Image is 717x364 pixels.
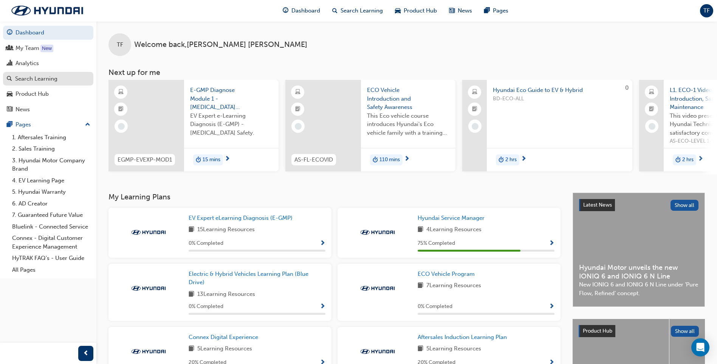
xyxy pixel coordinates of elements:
[7,106,12,113] span: news-icon
[128,348,169,355] img: Trak
[418,215,485,221] span: Hyundai Service Manager
[15,105,30,114] div: News
[3,87,93,101] a: Product Hub
[96,68,717,77] h3: Next up for me
[15,75,57,83] div: Search Learning
[458,6,472,15] span: News
[9,209,93,221] a: 7. Guaranteed Future Value
[190,112,273,137] span: EV Expert e-Learning Diagnosis (E-GMP) - [MEDICAL_DATA] Safety.
[15,59,39,68] div: Analytics
[294,156,333,164] span: AS-FL-ECOVID
[7,30,12,36] span: guage-icon
[197,225,255,235] span: 15 Learning Resources
[493,6,508,15] span: Pages
[671,326,699,337] button: Show all
[118,123,125,130] span: learningRecordVerb_NONE-icon
[196,155,201,165] span: duration-icon
[7,91,12,98] span: car-icon
[4,3,91,19] img: Trak
[189,215,293,221] span: EV Expert eLearning Diagnosis (E-GMP)
[190,86,273,112] span: E-GMP Diagnose Module 1 - [MEDICAL_DATA] Safety
[493,95,626,103] span: BD-ECO-ALL
[83,349,89,358] span: prev-icon
[3,103,93,117] a: News
[108,193,561,201] h3: My Learning Plans
[118,87,124,97] span: learningResourceType_ELEARNING-icon
[478,3,514,19] a: pages-iconPages
[472,123,479,130] span: learningRecordVerb_NONE-icon
[295,123,302,130] span: learningRecordVerb_NONE-icon
[341,6,383,15] span: Search Learning
[189,302,223,311] span: 0 % Completed
[15,90,49,98] div: Product Hub
[9,175,93,187] a: 4. EV Learning Page
[521,156,527,163] span: next-icon
[277,3,326,19] a: guage-iconDashboard
[649,87,654,97] span: laptop-icon
[7,76,12,82] span: search-icon
[7,60,12,67] span: chart-icon
[357,229,398,236] img: Trak
[320,302,325,311] button: Show Progress
[9,186,93,198] a: 5. Hyundai Warranty
[40,45,53,52] div: Tooltip anchor
[549,240,554,247] span: Show Progress
[698,156,703,163] span: next-icon
[85,120,90,130] span: up-icon
[703,6,710,15] span: TF
[291,6,320,15] span: Dashboard
[15,44,39,53] div: My Team
[3,72,93,86] a: Search Learning
[389,3,443,19] a: car-iconProduct Hub
[7,45,12,52] span: people-icon
[9,198,93,210] a: 6. AD Creator
[418,239,455,248] span: 75 % Completed
[118,104,124,114] span: booktick-icon
[128,285,169,292] img: Trak
[189,333,261,342] a: Connex Digital Experience
[3,56,93,70] a: Analytics
[189,225,194,235] span: book-icon
[579,325,699,337] a: Product HubShow all
[9,221,93,233] a: Bluelink - Connected Service
[404,6,437,15] span: Product Hub
[691,338,709,356] div: Open Intercom Messenger
[426,281,481,291] span: 7 Learning Resources
[7,121,12,128] span: pages-icon
[197,344,252,354] span: 5 Learning Resources
[418,334,507,341] span: Aftersales Induction Learning Plan
[418,344,423,354] span: book-icon
[449,6,455,16] span: news-icon
[3,41,93,55] a: My Team
[549,239,554,248] button: Show Progress
[283,6,288,16] span: guage-icon
[675,155,681,165] span: duration-icon
[9,264,93,276] a: All Pages
[583,202,612,208] span: Latest News
[357,348,398,355] img: Trak
[189,290,194,299] span: book-icon
[472,104,477,114] span: booktick-icon
[418,270,478,278] a: ECO Vehicle Program
[549,303,554,310] span: Show Progress
[225,156,230,163] span: next-icon
[625,84,629,91] span: 0
[189,334,258,341] span: Connex Digital Experience
[118,156,172,164] span: EGMP-EVEXP-MOD1
[579,280,698,297] span: New IONIQ 6 and IONIQ 6 N Line under ‘Pure Flow, Refined’ concept.
[462,80,632,171] a: 0Hyundai Eco Guide to EV & HybridBD-ECO-ALLduration-icon2 hrs
[3,26,93,40] a: Dashboard
[418,225,423,235] span: book-icon
[9,143,93,155] a: 2. Sales Training
[505,156,517,164] span: 2 hrs
[583,328,612,334] span: Product Hub
[493,86,626,95] span: Hyundai Eco Guide to EV & Hybrid
[134,40,307,49] span: Welcome back , [PERSON_NAME] [PERSON_NAME]
[15,120,31,129] div: Pages
[285,80,455,171] a: AS-FL-ECOVIDECO Vehicle Introduction and Safety AwarenessThis Eco vehicle course introduces Hyund...
[189,239,223,248] span: 0 % Completed
[418,333,510,342] a: Aftersales Induction Learning Plan
[332,6,338,16] span: search-icon
[700,4,713,17] button: TF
